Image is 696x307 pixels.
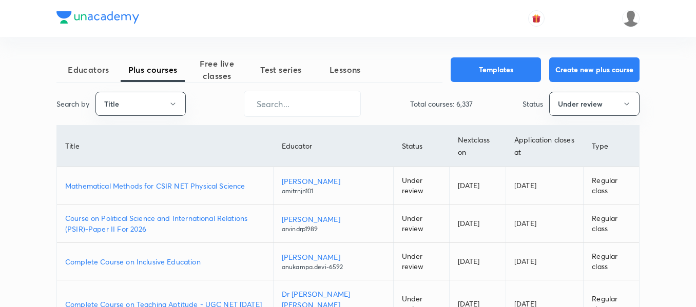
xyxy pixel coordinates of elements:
th: Next class on [449,126,506,167]
th: Application closes at [506,126,584,167]
p: arvindrp1989 [282,224,385,234]
td: [DATE] [449,167,506,204]
td: Under review [393,204,449,243]
img: Company Logo [56,11,139,24]
td: [DATE] [449,243,506,280]
button: Templates [451,57,541,82]
td: Under review [393,167,449,204]
th: Educator [273,126,393,167]
p: amitrnjn101 [282,187,385,196]
a: [PERSON_NAME]anukampa.devi-6592 [282,252,385,272]
span: Plus courses [121,64,185,76]
a: Company Logo [56,11,139,26]
th: Type [584,126,639,167]
span: Lessons [313,64,377,76]
p: Search by [56,98,89,109]
td: [DATE] [449,204,506,243]
span: Educators [56,64,121,76]
p: [PERSON_NAME] [282,176,385,187]
td: Regular class [584,167,639,204]
td: [DATE] [506,167,584,204]
input: Search... [244,91,360,117]
td: [DATE] [506,243,584,280]
td: [DATE] [506,204,584,243]
a: Mathematical Methods for CSIR NET Physical Science [65,180,265,191]
p: anukampa.devi-6592 [282,262,385,272]
button: Create new plus course [549,57,640,82]
a: [PERSON_NAME]arvindrp1989 [282,214,385,234]
th: Title [57,126,273,167]
p: [PERSON_NAME] [282,252,385,262]
img: avatar [532,14,541,23]
td: Regular class [584,243,639,280]
td: Regular class [584,204,639,243]
th: Status [393,126,449,167]
button: Title [95,92,186,116]
p: Status [523,98,543,109]
a: [PERSON_NAME]amitrnjn101 [282,176,385,196]
button: avatar [528,10,545,27]
span: Test series [249,64,313,76]
a: Course on Political Science and International Relations (PSIR)-Paper II For 2026 [65,213,265,234]
button: Under review [549,92,640,116]
img: nikita patil [622,10,640,27]
p: [PERSON_NAME] [282,214,385,224]
span: Free live classes [185,57,249,82]
p: Total courses: 6,337 [410,98,473,109]
td: Under review [393,243,449,280]
a: Complete Course on Inclusive Education [65,256,265,267]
